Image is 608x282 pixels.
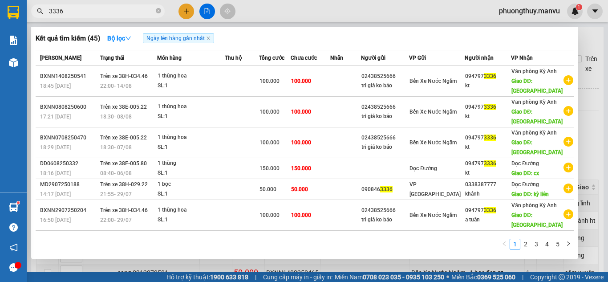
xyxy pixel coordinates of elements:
[100,73,148,79] span: Trên xe 38H-034.46
[361,206,409,215] div: 02438525666
[465,102,511,112] div: 094797
[484,135,496,141] span: 3336
[409,109,457,115] span: Bến Xe Nước Ngầm
[158,215,224,225] div: SL: 1
[563,184,573,193] span: plus-circle
[40,180,97,189] div: MD2907250188
[465,232,511,241] div: 0376127777
[484,207,496,213] span: 3336
[40,114,71,120] span: 17:21 [DATE]
[511,78,563,94] span: Giao DĐ: [GEOGRAPHIC_DATA]
[9,243,18,252] span: notification
[465,180,511,189] div: 0338387777
[158,112,224,122] div: SL: 1
[361,215,409,225] div: tri giá ko báo
[40,170,71,176] span: 18:16 [DATE]
[465,159,511,168] div: 094797
[158,159,224,168] div: 1 thùng
[291,186,308,192] span: 50.000
[361,143,409,152] div: tri giá ko báo
[465,133,511,143] div: 094797
[465,55,494,61] span: Người nhận
[511,55,533,61] span: VP Nhận
[100,114,132,120] span: 18:30 - 08/08
[465,168,511,178] div: kt
[40,232,97,241] div: MD2907250157
[40,133,97,143] div: BXNN0708250470
[100,191,132,197] span: 21:55 - 29/07
[40,159,97,168] div: DD0608250332
[158,180,224,189] div: 1 bọc
[158,133,224,143] div: 1 thùng hoa
[156,8,161,13] span: close-circle
[465,206,511,215] div: 094797
[330,55,343,61] span: Nhãn
[511,202,557,208] span: Văn phòng Kỳ Anh
[225,55,242,61] span: Thu hộ
[37,8,43,14] span: search
[158,168,224,178] div: SL: 1
[510,239,520,249] a: 1
[511,109,563,125] span: Giao DĐ: [GEOGRAPHIC_DATA]
[361,112,409,121] div: tri giá ko báo
[100,55,124,61] span: Trạng thái
[158,81,224,91] div: SL: 1
[40,83,71,89] span: 18:45 [DATE]
[542,239,552,249] a: 4
[484,73,496,79] span: 3336
[36,34,100,43] h3: Kết quả tìm kiếm ( 45 )
[511,170,539,176] span: Giao DĐ: cx
[9,58,18,67] img: warehouse-icon
[465,81,511,90] div: kt
[100,181,148,188] span: Trên xe 38H-029.22
[291,55,317,61] span: Chưa cước
[409,233,461,249] span: VP [GEOGRAPHIC_DATA]
[521,239,531,249] a: 2
[100,135,147,141] span: Trên xe 38E-005.22
[291,78,311,84] span: 100.000
[40,191,71,197] span: 14:17 [DATE]
[291,165,311,172] span: 150.000
[100,83,132,89] span: 22:00 - 14/08
[531,239,541,249] a: 3
[40,217,71,223] span: 16:50 [DATE]
[511,212,563,228] span: Giao DĐ: [GEOGRAPHIC_DATA]
[100,104,147,110] span: Trên xe 38E-005.22
[563,106,573,116] span: plus-circle
[520,239,531,249] li: 2
[49,6,154,16] input: Tìm tên, số ĐT hoặc mã đơn
[158,231,224,241] div: 1 hộp
[563,209,573,219] span: plus-circle
[409,181,461,197] span: VP [GEOGRAPHIC_DATA]
[511,139,563,155] span: Giao DĐ: [GEOGRAPHIC_DATA]
[361,102,409,112] div: 02438525666
[100,160,147,167] span: Trên xe 38F-005.80
[100,233,147,239] span: Trên xe 38F-005.99
[158,143,224,152] div: SL: 1
[40,206,97,215] div: BXNN2907250204
[100,31,138,45] button: Bộ lọcdown
[259,186,276,192] span: 50.000
[553,239,563,249] a: 5
[563,239,574,249] li: Next Page
[511,99,557,105] span: Văn phòng Kỳ Anh
[158,189,224,199] div: SL: 1
[465,215,511,225] div: a tuân
[143,33,214,43] span: Ngày lên hàng gần nhất
[100,144,132,151] span: 18:30 - 07/08
[361,81,409,90] div: tri giá ko báo
[563,163,573,172] span: plus-circle
[511,160,539,167] span: Dọc Đường
[100,207,148,213] span: Trên xe 38H-034.46
[100,217,132,223] span: 22:00 - 29/07
[291,212,311,218] span: 100.000
[531,239,542,249] li: 3
[409,165,437,172] span: Dọc Đường
[291,109,311,115] span: 100.000
[158,71,224,81] div: 1 thùng hoa
[259,165,280,172] span: 150.000
[563,239,574,249] button: right
[17,201,20,204] sup: 1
